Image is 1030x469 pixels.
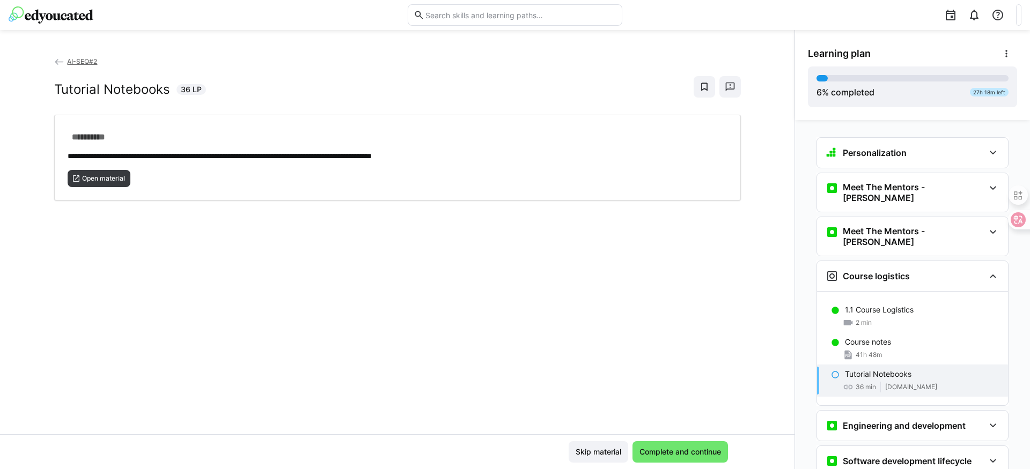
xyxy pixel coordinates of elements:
button: Complete and continue [632,441,728,463]
button: Open material [68,170,131,187]
a: AI-SEQ#2 [54,57,98,65]
span: [DOMAIN_NAME] [885,383,937,391]
span: Learning plan [808,48,871,59]
h3: Engineering and development [843,420,966,431]
span: Complete and continue [638,446,723,457]
p: 1.1 Course Logistics [845,304,914,315]
span: 41h 48m [856,351,882,359]
p: Tutorial Notebooks [845,369,911,379]
div: % completed [816,86,874,99]
h2: Tutorial Notebooks [54,81,170,98]
p: Course notes [845,337,891,347]
span: 36 min [856,383,876,391]
span: Skip material [574,446,623,457]
h3: Personalization [843,147,907,158]
span: AI-SEQ#2 [67,57,97,65]
h3: Software development lifecycle [843,456,972,466]
span: 36 LP [181,84,202,95]
h3: Meet The Mentors - [PERSON_NAME] [843,226,984,247]
input: Search skills and learning paths… [424,10,616,20]
button: Skip material [569,441,628,463]
h3: Meet The Mentors - [PERSON_NAME] [843,182,984,203]
span: 6 [816,87,822,98]
div: 27h 18m left [970,88,1009,96]
h3: Course logistics [843,271,910,281]
span: 2 min [856,318,872,327]
span: Open material [81,174,126,183]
